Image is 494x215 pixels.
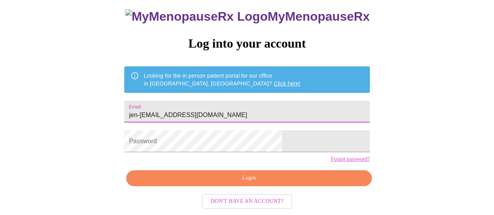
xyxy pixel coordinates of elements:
[126,170,371,186] button: Login
[144,69,300,91] div: Looking for the in person patient portal for our office in [GEOGRAPHIC_DATA], [GEOGRAPHIC_DATA]?
[331,156,370,162] a: Forgot password?
[274,80,300,87] a: Click here!
[210,197,284,206] span: Don't have an account?
[200,197,294,204] a: Don't have an account?
[124,36,369,51] h3: Log into your account
[125,9,268,24] img: MyMenopauseRx Logo
[202,194,292,209] button: Don't have an account?
[135,173,362,183] span: Login
[125,9,370,24] h3: MyMenopauseRx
